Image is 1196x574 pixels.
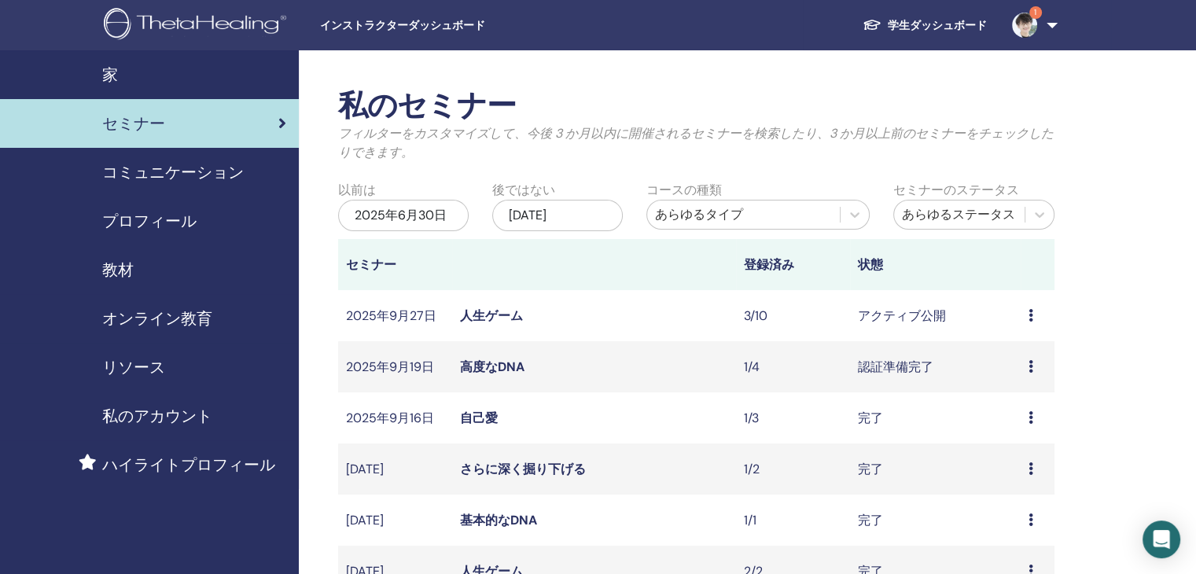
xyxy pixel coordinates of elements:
[346,461,384,477] font: [DATE]
[338,182,376,198] font: 以前は
[902,206,1015,223] font: あらゆるステータス
[492,182,555,198] font: 後ではない
[346,410,434,426] font: 2025年9月16日
[460,410,498,426] a: 自己愛
[460,512,537,528] a: 基本的なDNA
[858,307,946,324] font: アクティブ公開
[744,461,760,477] font: 1/2
[858,256,883,273] font: 状態
[460,359,524,375] a: 高度なDNA
[346,512,384,528] font: [DATE]
[1143,521,1180,558] div: インターコムメッセンジャーを開く
[338,125,1054,160] font: フィルターをカスタマイズして、今後 3 か月以内に開催されるセミナーを検索したり、3 か月以上前のセミナーをチェックしたりできます。
[104,8,292,43] img: logo.png
[102,357,165,377] font: リソース
[102,162,244,182] font: コミュニケーション
[338,86,516,125] font: 私のセミナー
[509,207,546,223] font: [DATE]
[858,461,883,477] font: 完了
[102,259,134,280] font: 教材
[460,307,523,324] a: 人生ゲーム
[102,113,165,134] font: セミナー
[355,207,447,223] font: 2025年6月30日
[460,461,586,477] a: さらに深く掘り下げる
[858,410,883,426] font: 完了
[102,308,212,329] font: オンライン教育
[888,18,987,32] font: 学生ダッシュボード
[858,512,883,528] font: 完了
[1012,13,1037,38] img: default.jpg
[744,307,767,324] font: 3/10
[893,182,1019,198] font: セミナーのステータス
[744,359,760,375] font: 1/4
[102,406,212,426] font: 私のアカウント
[102,64,118,85] font: 家
[744,256,794,273] font: 登録済み
[346,307,436,324] font: 2025年9月27日
[655,206,743,223] font: あらゆるタイプ
[346,359,434,375] font: 2025年9月19日
[858,359,933,375] font: 認証準備完了
[646,182,722,198] font: コースの種類
[744,410,759,426] font: 1/3
[744,512,756,528] font: 1/1
[863,18,881,31] img: graduation-cap-white.svg
[102,454,275,475] font: ハイライトプロフィール
[850,10,999,40] a: 学生ダッシュボード
[320,19,485,31] font: インストラクターダッシュボード
[346,256,396,273] font: セミナー
[102,211,197,231] font: プロフィール
[1034,7,1036,17] font: 1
